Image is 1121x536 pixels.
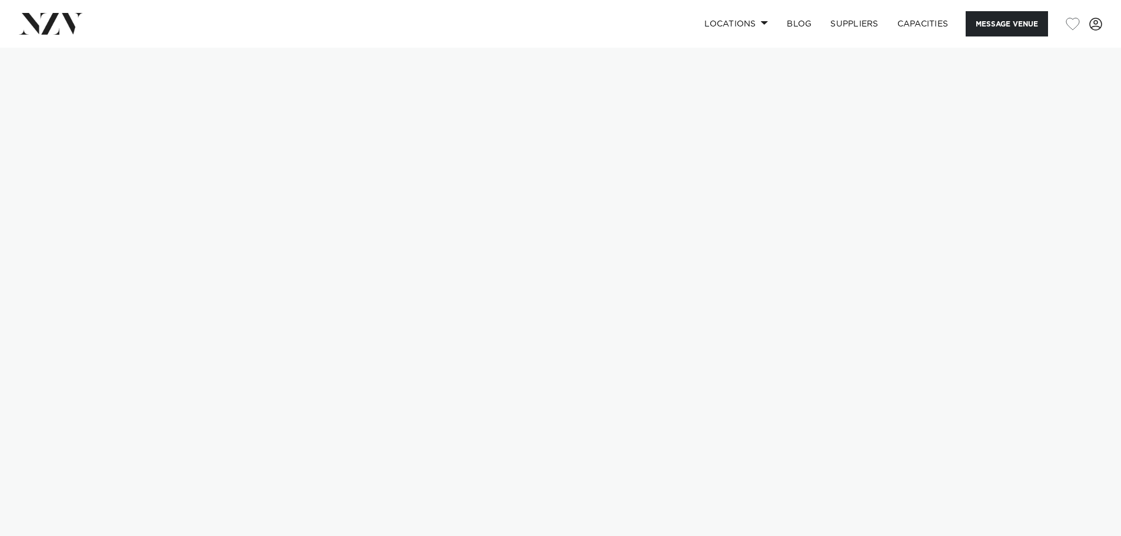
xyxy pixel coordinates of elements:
img: nzv-logo.png [19,13,83,34]
a: Capacities [888,11,958,36]
button: Message Venue [966,11,1048,36]
a: Locations [695,11,777,36]
a: SUPPLIERS [821,11,887,36]
a: BLOG [777,11,821,36]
